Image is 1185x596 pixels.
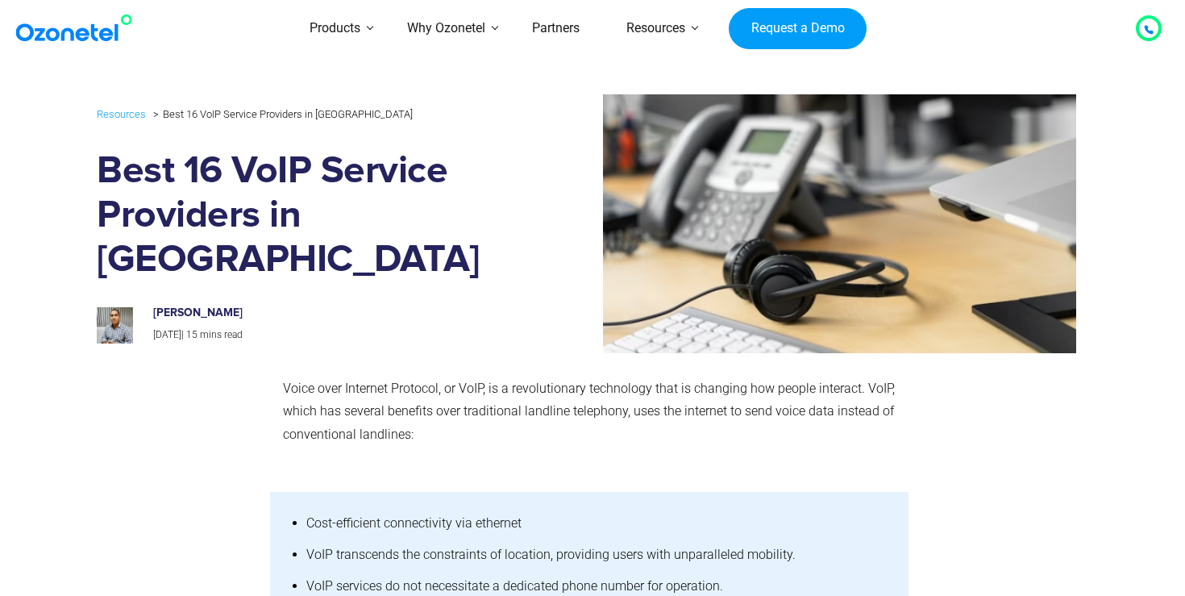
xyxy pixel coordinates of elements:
a: Resources [97,105,146,123]
p: | [153,327,493,344]
h6: [PERSON_NAME] [153,306,493,320]
span: VoIP transcends the constraints of location, providing users with unparalleled mobility. [306,547,796,562]
span: [DATE] [153,329,181,340]
span: VoIP services do not necessitate a dedicated phone number for operation. [306,578,723,594]
a: Request a Demo [729,8,867,50]
img: prashanth-kancherla_avatar-200x200.jpeg [97,307,133,344]
span: mins read [200,329,243,340]
li: Best 16 VoIP Service Providers in [GEOGRAPHIC_DATA] [149,104,413,124]
h1: Best 16 VoIP Service Providers in [GEOGRAPHIC_DATA] [97,149,510,282]
span: Voice over Internet Protocol, or VoIP, is a revolutionary technology that is changing how people ... [283,381,895,443]
span: 15 [186,329,197,340]
span: Cost-efficient connectivity via ethernet [306,515,522,531]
